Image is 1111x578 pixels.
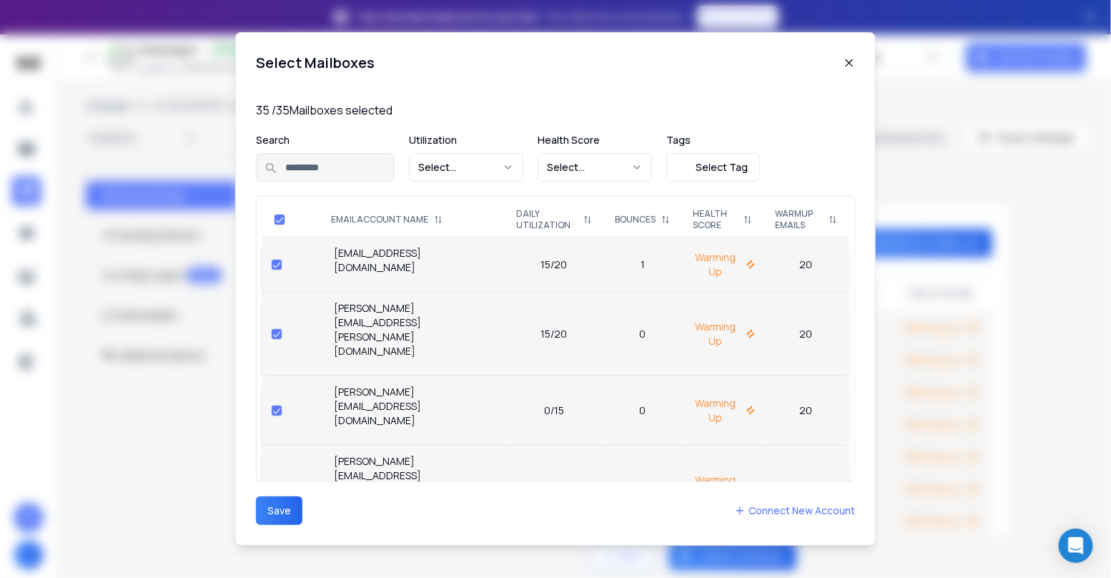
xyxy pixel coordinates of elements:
p: 35 / 35 Mailboxes selected [256,102,855,119]
p: Tags [666,133,760,147]
p: Search [256,133,395,147]
div: Open Intercom Messenger [1059,529,1093,563]
p: Utilization [409,133,523,147]
button: Select... [409,153,523,182]
p: Health Score [538,133,652,147]
button: Select... [538,153,652,182]
button: Select Tag [666,153,760,182]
